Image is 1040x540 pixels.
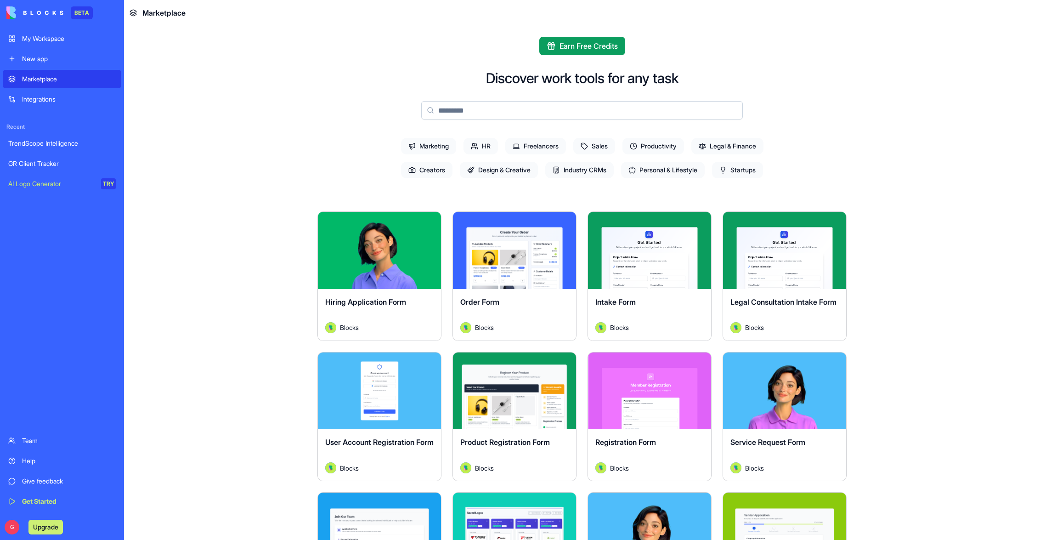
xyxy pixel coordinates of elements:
img: Avatar [730,322,741,333]
a: Give feedback [3,472,121,490]
span: Service Request Form [730,438,805,447]
div: AI Logo Generator [8,179,95,188]
a: AI Logo GeneratorTRY [3,175,121,193]
a: Intake FormAvatarBlocks [588,211,712,341]
img: Avatar [595,322,606,333]
a: Product Registration FormAvatarBlocks [452,352,577,482]
span: Hiring Application Form [325,297,406,307]
span: Marketplace [142,7,186,18]
a: Hiring Application FormAvatarBlocks [317,211,441,341]
img: Avatar [730,462,741,473]
a: Order FormAvatarBlocks [452,211,577,341]
span: Blocks [340,323,359,332]
img: Avatar [460,322,471,333]
div: Team [22,436,116,445]
a: TrendScope Intelligence [3,134,121,153]
div: Give feedback [22,477,116,486]
span: Industry CRMs [545,162,614,178]
span: HR [463,138,498,154]
span: Earn Free Credits [560,40,618,51]
span: Creators [401,162,452,178]
span: Blocks [610,323,629,332]
a: My Workspace [3,29,121,48]
span: Productivity [622,138,684,154]
span: Personal & Lifestyle [621,162,705,178]
img: logo [6,6,63,19]
a: Team [3,432,121,450]
span: G [5,520,19,534]
h2: Discover work tools for any task [486,70,678,86]
a: Service Request FormAvatarBlocks [723,352,847,482]
span: Product Registration Form [460,438,550,447]
span: Recent [3,123,121,131]
div: TrendScope Intelligence [8,139,116,148]
div: Help [22,456,116,466]
span: Blocks [745,323,764,332]
div: BETA [71,6,93,19]
span: Legal Consultation Intake Form [730,297,837,307]
div: TRY [101,178,116,189]
a: Marketplace [3,70,121,88]
a: Integrations [3,90,121,108]
div: GR Client Tracker [8,159,116,168]
div: Integrations [22,95,116,104]
span: Intake Form [595,297,636,307]
span: Legal & Finance [691,138,763,154]
a: Get Started [3,492,121,511]
a: Registration FormAvatarBlocks [588,352,712,482]
span: Registration Form [595,438,656,447]
a: New app [3,50,121,68]
span: Sales [573,138,615,154]
img: Avatar [460,462,471,473]
div: Marketplace [22,74,116,84]
span: User Account Registration Form [325,438,434,447]
button: Upgrade [28,520,63,534]
img: Avatar [325,462,336,473]
a: User Account Registration FormAvatarBlocks [317,352,441,482]
div: My Workspace [22,34,116,43]
img: Avatar [595,462,606,473]
span: Startups [712,162,763,178]
span: Marketing [401,138,456,154]
a: Upgrade [28,522,63,531]
span: Blocks [745,463,764,473]
span: Blocks [340,463,359,473]
div: New app [22,54,116,63]
a: GR Client Tracker [3,154,121,173]
button: Earn Free Credits [539,37,625,55]
a: Legal Consultation Intake FormAvatarBlocks [723,211,847,341]
a: Help [3,452,121,470]
span: Blocks [475,323,494,332]
div: Get Started [22,497,116,506]
span: Order Form [460,297,499,307]
span: Blocks [610,463,629,473]
span: Freelancers [505,138,566,154]
a: BETA [6,6,93,19]
span: Design & Creative [460,162,538,178]
img: Avatar [325,322,336,333]
span: Blocks [475,463,494,473]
